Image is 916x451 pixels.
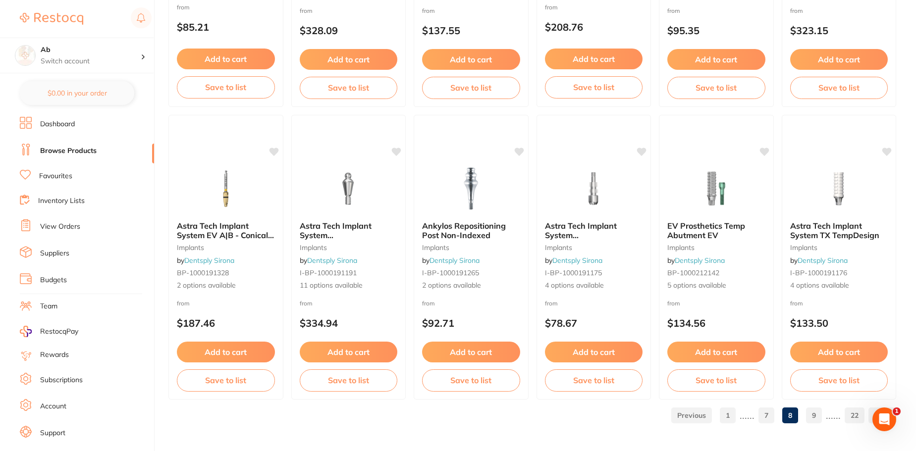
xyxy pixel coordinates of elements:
span: by [177,256,234,265]
a: Dentsply Sirona [675,256,725,265]
span: EV Prosthetics Temp Abutment EV [667,221,745,240]
span: by [545,256,602,265]
button: Add to cart [300,49,398,70]
button: Save to list [545,76,643,98]
span: by [422,256,480,265]
span: from [300,7,313,14]
a: Dentsply Sirona [552,256,602,265]
button: Save to list [300,369,398,391]
button: Save to list [177,76,275,98]
button: $0.00 in your order [20,81,134,105]
span: I-BP-1000191175 [545,268,602,277]
a: Account [40,401,66,411]
small: implants [422,244,520,251]
small: implants [790,244,888,251]
p: $134.56 [667,317,765,329]
b: Astra Tech Implant System TX TempDesign [790,221,888,240]
span: Astra Tech Implant System [GEOGRAPHIC_DATA] Ball Abutment [300,221,385,258]
a: 1 [720,405,736,425]
button: Save to list [422,77,520,99]
button: Add to cart [667,49,765,70]
button: Save to list [177,369,275,391]
span: from [422,300,435,307]
a: Dashboard [40,119,75,129]
button: Add to cart [667,342,765,362]
p: ...... [740,409,754,421]
span: 2 options available [422,281,520,291]
a: View Orders [40,222,80,232]
span: BP-1000212142 [667,268,719,277]
iframe: Intercom live chat [872,407,896,431]
button: Add to cart [177,49,275,69]
a: Rewards [40,350,69,360]
button: Add to cart [790,49,888,70]
img: Restocq Logo [20,13,83,25]
small: implants [667,244,765,251]
span: Astra Tech Implant System [GEOGRAPHIC_DATA] | Uni Abutment | Pick-up [545,221,635,258]
a: 22 [845,405,864,425]
span: 4 options available [790,281,888,291]
span: 11 options available [300,281,398,291]
span: Astra Tech Implant System TX TempDesign [790,221,879,240]
button: Add to cart [790,342,888,362]
button: Save to list [667,77,765,99]
b: Astra Tech Implant System TX | Uni Abutment | Pick-up [545,221,643,240]
span: BP-1000191328 [177,268,229,277]
button: Add to cart [300,342,398,362]
span: 2 options available [177,281,275,291]
span: 4 options available [545,281,643,291]
button: Add to cart [545,342,643,362]
h4: Ab [41,45,141,55]
small: implants [545,244,643,251]
span: from [545,300,558,307]
button: Save to list [545,369,643,391]
small: implants [177,244,275,251]
small: implants [300,244,398,251]
span: by [667,256,725,265]
p: $92.71 [422,317,520,329]
span: 1 [893,407,901,415]
button: Save to list [790,77,888,99]
img: RestocqPay [20,326,32,337]
a: Inventory Lists [38,196,85,206]
p: Switch account [41,56,141,66]
p: $328.09 [300,25,398,36]
a: 9 [806,405,822,425]
p: $85.21 [177,21,275,33]
img: Astra Tech Implant System TX TempDesign [807,164,871,213]
span: Astra Tech Implant System EV A|B - Conical Drill EV [177,221,274,249]
a: Suppliers [40,249,69,258]
button: Add to cart [177,342,275,362]
a: Support [40,428,65,438]
button: Save to list [790,369,888,391]
a: Browse Products [40,146,97,156]
b: Astra Tech Implant System EV A|B - Conical Drill EV [177,221,275,240]
button: Save to list [422,369,520,391]
img: Astra Tech Implant System EV A|B - Conical Drill EV [194,164,258,213]
span: from [300,300,313,307]
span: from [422,7,435,14]
a: RestocqPay [20,326,78,337]
a: Dentsply Sirona [307,256,357,265]
p: $137.55 [422,25,520,36]
a: Dentsply Sirona [798,256,848,265]
a: Subscriptions [40,375,83,385]
p: $208.76 [545,21,643,33]
span: I-BP-1000191265 [422,268,479,277]
span: from [177,3,190,11]
button: Add to cart [422,342,520,362]
button: Add to cart [545,49,643,69]
span: by [300,256,357,265]
a: 7 [758,405,774,425]
span: from [790,300,803,307]
button: Add to cart [422,49,520,70]
p: $78.67 [545,317,643,329]
b: Astra Tech Implant System TX Ball Abutment [300,221,398,240]
span: from [545,3,558,11]
p: $95.35 [667,25,765,36]
span: from [667,300,680,307]
span: 5 options available [667,281,765,291]
button: Save to list [300,77,398,99]
a: Budgets [40,275,67,285]
p: ...... [826,409,841,421]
